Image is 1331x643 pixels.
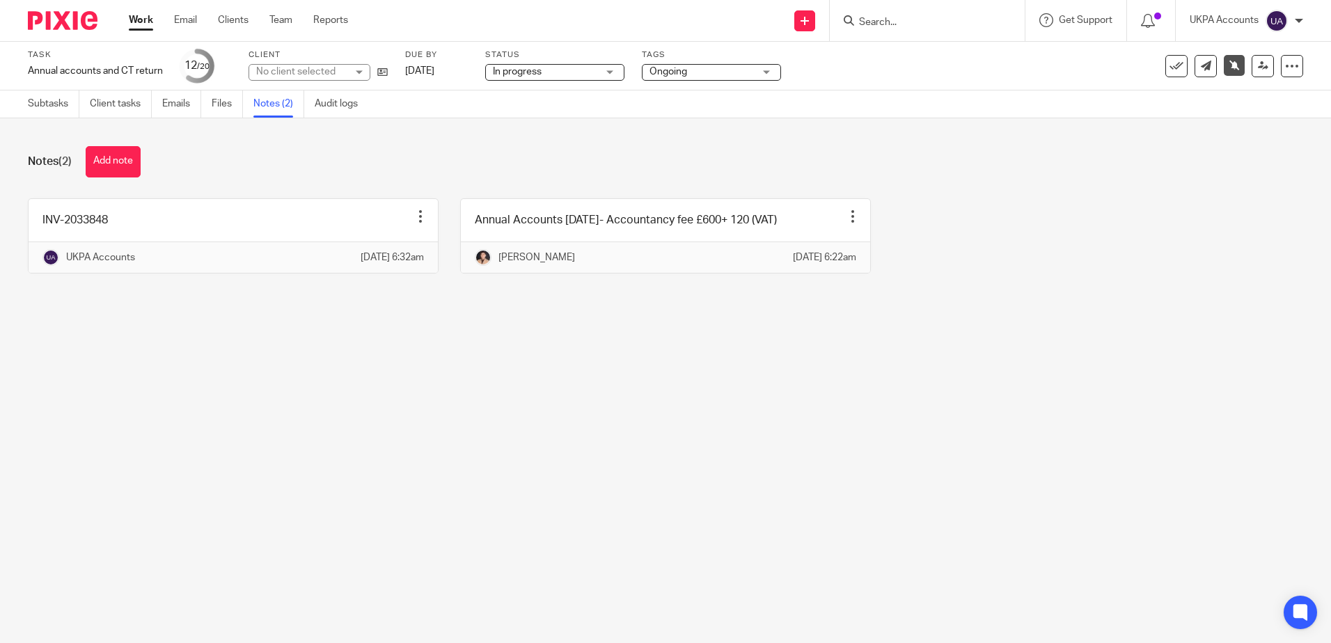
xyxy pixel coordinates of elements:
button: Add note [86,146,141,177]
img: svg%3E [42,249,59,266]
span: Get Support [1059,15,1112,25]
a: Email [174,13,197,27]
a: Emails [162,90,201,118]
span: [DATE] [405,66,434,76]
a: Audit logs [315,90,368,118]
p: [PERSON_NAME] [498,251,575,264]
a: Notes (2) [253,90,304,118]
p: UKPA Accounts [1190,13,1259,27]
a: Subtasks [28,90,79,118]
p: UKPA Accounts [66,251,135,264]
a: Files [212,90,243,118]
span: (2) [58,156,72,167]
p: [DATE] 6:32am [361,251,424,264]
input: Search [858,17,983,29]
a: Team [269,13,292,27]
a: Client tasks [90,90,152,118]
span: Ongoing [649,67,687,77]
label: Client [249,49,388,61]
a: Clients [218,13,249,27]
h1: Notes [28,154,72,169]
label: Due by [405,49,468,61]
img: Pixie [28,11,97,30]
img: svg%3E [1266,10,1288,32]
label: Tags [642,49,781,61]
a: Reports [313,13,348,27]
span: In progress [493,67,542,77]
div: 12 [184,58,210,74]
small: /20 [197,63,210,70]
a: Work [129,13,153,27]
img: Nikhil%20(2).jpg [475,249,491,266]
div: No client selected [256,65,347,79]
p: [DATE] 6:22am [793,251,856,264]
label: Task [28,49,163,61]
label: Status [485,49,624,61]
div: Annual accounts and CT return [28,64,163,78]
